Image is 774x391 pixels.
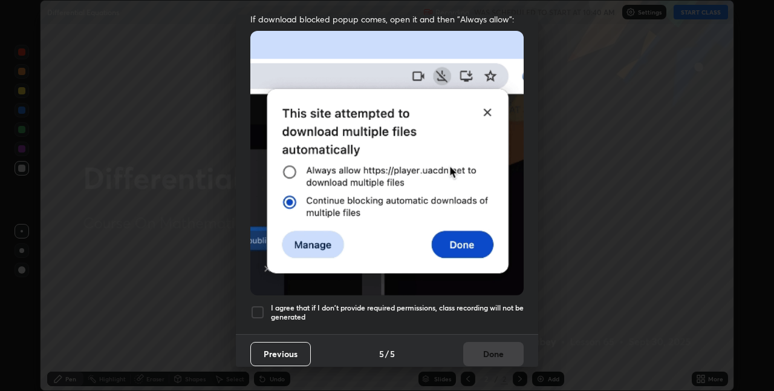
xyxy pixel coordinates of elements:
h5: I agree that if I don't provide required permissions, class recording will not be generated [271,303,524,322]
span: If download blocked popup comes, open it and then "Always allow": [250,13,524,25]
h4: / [385,347,389,360]
h4: 5 [390,347,395,360]
h4: 5 [379,347,384,360]
button: Previous [250,342,311,366]
img: downloads-permission-blocked.gif [250,31,524,295]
